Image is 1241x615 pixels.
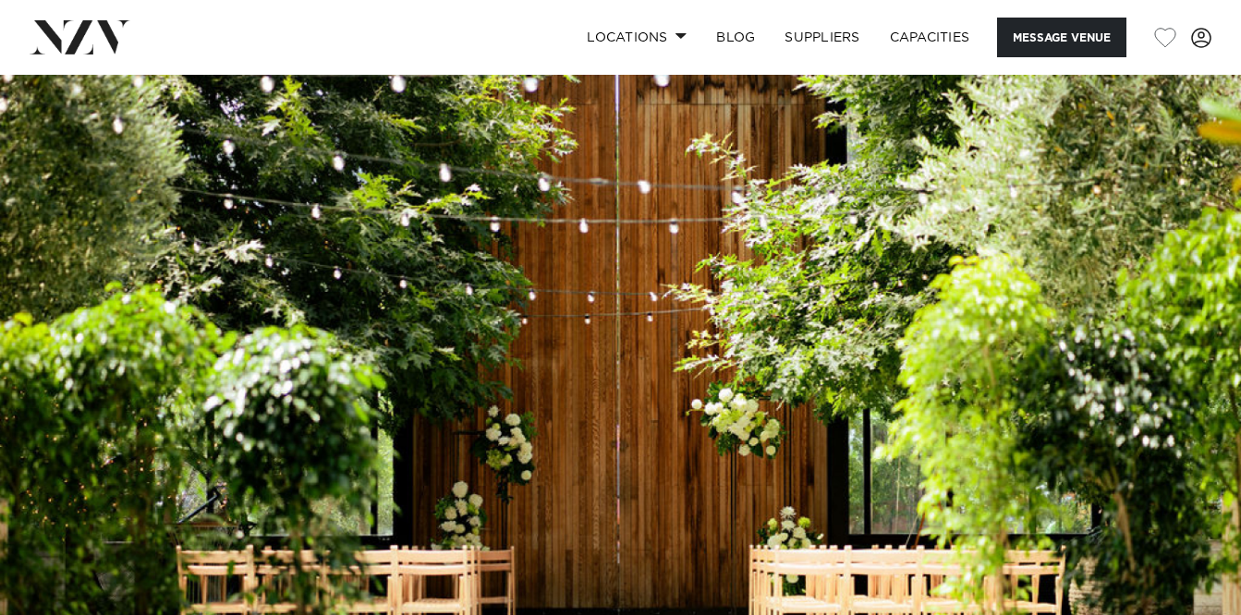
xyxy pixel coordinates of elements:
a: Locations [572,18,701,57]
button: Message Venue [997,18,1126,57]
a: BLOG [701,18,770,57]
img: nzv-logo.png [30,20,130,54]
a: Capacities [875,18,985,57]
a: SUPPLIERS [770,18,874,57]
